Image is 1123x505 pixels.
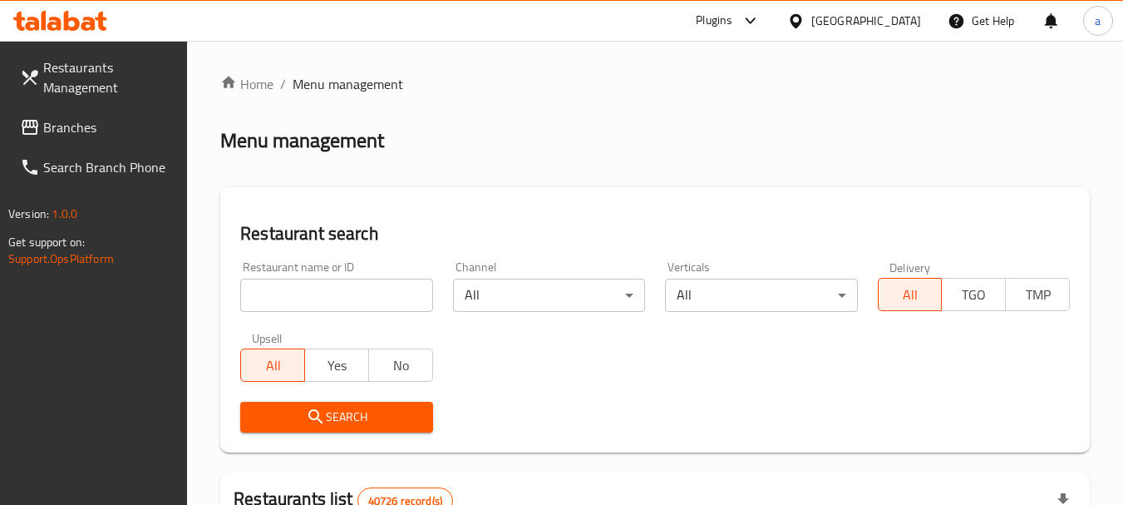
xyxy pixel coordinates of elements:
h2: Restaurant search [240,221,1070,246]
span: Search [254,407,419,428]
div: All [665,279,857,312]
button: TGO [941,278,1006,311]
span: TMP [1012,283,1063,307]
label: Upsell [252,332,283,344]
div: Plugins [696,11,732,31]
span: Search Branch Phone [43,157,175,177]
input: Search for restaurant name or ID.. [240,279,432,312]
button: TMP [1005,278,1070,311]
nav: breadcrumb [220,74,1090,94]
button: All [878,278,943,311]
span: Yes [312,354,362,378]
li: / [280,74,286,94]
button: Search [240,402,432,433]
span: a [1095,12,1101,30]
span: TGO [948,283,999,307]
span: Restaurants Management [43,57,175,97]
a: Home [220,74,273,94]
span: All [885,283,936,307]
a: Branches [7,107,188,147]
a: Support.OpsPlatform [8,248,114,270]
span: Menu management [293,74,403,94]
span: 1.0.0 [52,203,77,225]
button: All [240,349,305,382]
button: No [368,349,433,382]
span: Get support on: [8,231,85,253]
span: All [248,354,298,378]
span: Version: [8,203,49,225]
span: Branches [43,117,175,137]
a: Search Branch Phone [7,147,188,187]
div: [GEOGRAPHIC_DATA] [811,12,921,30]
h2: Menu management [220,127,384,154]
label: Delivery [889,261,931,273]
span: No [376,354,426,378]
div: All [453,279,645,312]
a: Restaurants Management [7,47,188,107]
button: Yes [304,349,369,382]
